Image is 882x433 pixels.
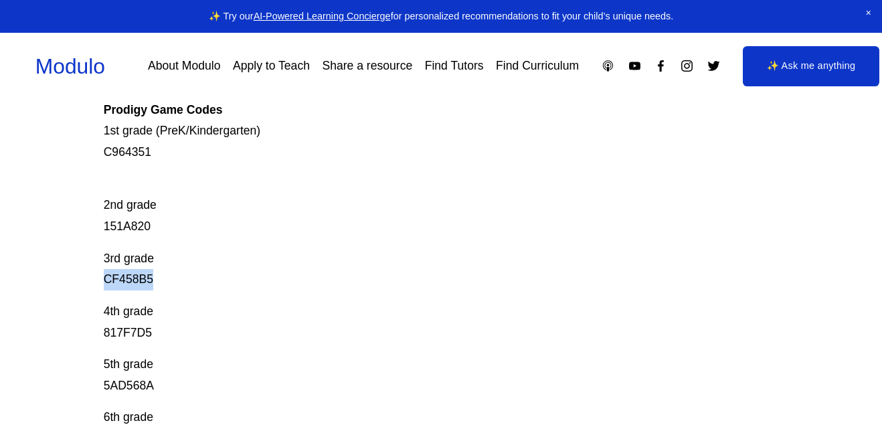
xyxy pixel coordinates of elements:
a: Twitter [707,59,721,73]
a: YouTube [628,59,642,73]
a: Instagram [680,59,694,73]
p: 2nd grade 151A820 [104,174,711,238]
p: 3rd grade CF458B5 [104,248,711,290]
p: 5th grade 5AD568A [104,354,711,396]
a: ✨ Ask me anything [743,46,880,86]
a: Apple Podcasts [601,59,615,73]
p: 4th grade 817F7D5 [104,301,711,343]
a: Facebook [654,59,668,73]
strong: Prodigy Game Codes [104,103,223,116]
a: Share a resource [322,54,412,78]
a: About Modulo [148,54,220,78]
a: AI-Powered Learning Concierge [254,11,391,21]
a: Apply to Teach [233,54,310,78]
a: Find Tutors [425,54,484,78]
a: Find Curriculum [496,54,579,78]
a: Modulo [35,54,105,78]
